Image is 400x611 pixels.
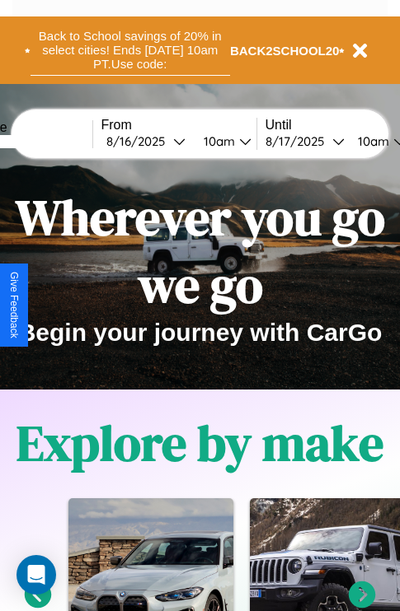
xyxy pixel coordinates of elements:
[101,118,256,133] label: From
[31,25,230,76] button: Back to School savings of 20% in select cities! Ends [DATE] 10am PT.Use code:
[230,44,340,58] b: BACK2SCHOOL20
[101,133,191,150] button: 8/16/2025
[350,133,393,149] div: 10am
[106,133,173,149] div: 8 / 16 / 2025
[266,133,332,149] div: 8 / 17 / 2025
[8,272,20,338] div: Give Feedback
[195,133,239,149] div: 10am
[16,409,384,477] h1: Explore by make
[16,555,56,595] div: Open Intercom Messenger
[191,133,256,150] button: 10am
